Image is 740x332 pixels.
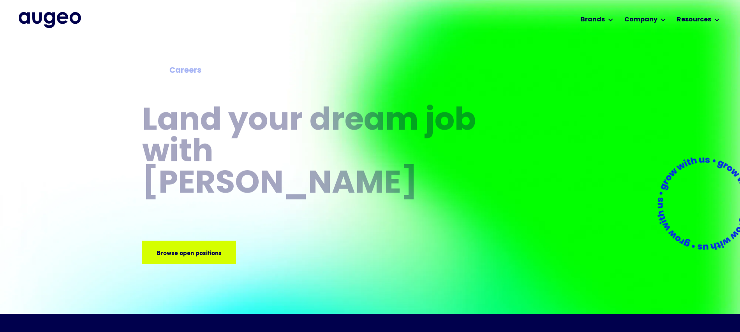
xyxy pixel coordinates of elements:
[581,15,605,24] div: Brands
[624,15,657,24] div: Company
[19,12,81,28] img: Augeo's full logo in midnight blue.
[142,241,236,264] a: Browse open positions
[142,106,479,201] h1: Land your dream job﻿ with [PERSON_NAME]
[169,67,201,75] strong: Careers
[19,12,81,28] a: home
[677,15,711,24] div: Resources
